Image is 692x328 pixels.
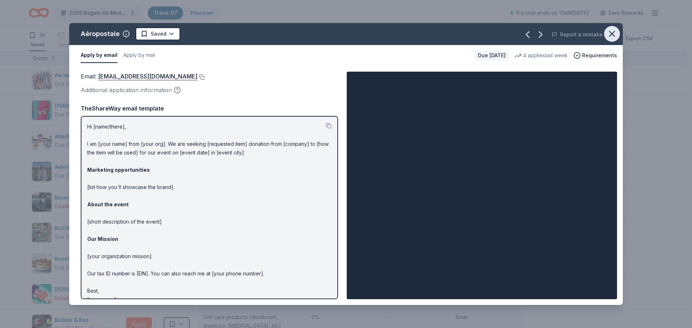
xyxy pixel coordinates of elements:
[136,27,180,40] button: Saved
[81,85,338,95] div: Additional application information
[98,72,198,81] a: [EMAIL_ADDRESS][DOMAIN_NAME]
[87,201,129,207] strong: About the event
[87,167,150,173] strong: Marketing opportunities
[475,50,509,60] div: Due [DATE]
[582,51,617,60] span: Requirements
[81,48,117,63] button: Apply by email
[81,104,338,113] div: TheShareWay email template
[81,73,198,80] span: Email :
[514,51,568,60] div: 4 applies last week
[87,236,118,242] strong: Our Mission
[151,30,167,38] span: Saved
[347,72,617,299] img: Image for Aéropostale
[573,51,617,60] button: Requirements
[123,48,155,63] button: Apply by mail
[81,28,120,40] div: Aéropostale
[551,30,603,39] button: Report a mistake
[87,122,332,304] p: Hi [name/there], I am [your name] from [your org]. We are seeking [requested item] donation from ...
